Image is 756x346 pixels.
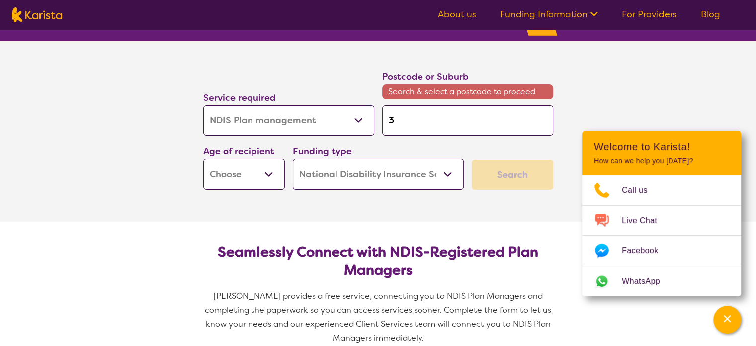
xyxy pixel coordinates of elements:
a: For Providers [622,8,677,20]
span: WhatsApp [622,274,672,289]
h2: Welcome to Karista! [594,141,729,153]
span: [PERSON_NAME] provides a free service, connecting you to NDIS Plan Managers and completing the pa... [205,291,553,343]
label: Age of recipient [203,145,274,157]
span: Facebook [622,243,670,258]
button: Channel Menu [713,306,741,334]
a: Funding Information [500,8,598,20]
span: Search & select a postcode to proceed [382,84,553,99]
a: Blog [701,8,720,20]
div: Channel Menu [582,131,741,296]
ul: Choose channel [582,175,741,296]
span: Call us [622,183,660,198]
img: Karista logo [12,7,62,22]
label: Funding type [293,145,352,157]
a: About us [438,8,476,20]
a: Web link opens in a new tab. [582,266,741,296]
span: Live Chat [622,213,669,228]
label: Postcode or Suburb [382,71,469,83]
input: Type [382,105,553,136]
p: How can we help you [DATE]? [594,157,729,165]
h2: Seamlessly Connect with NDIS-Registered Plan Managers [211,243,545,279]
label: Service required [203,92,276,104]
